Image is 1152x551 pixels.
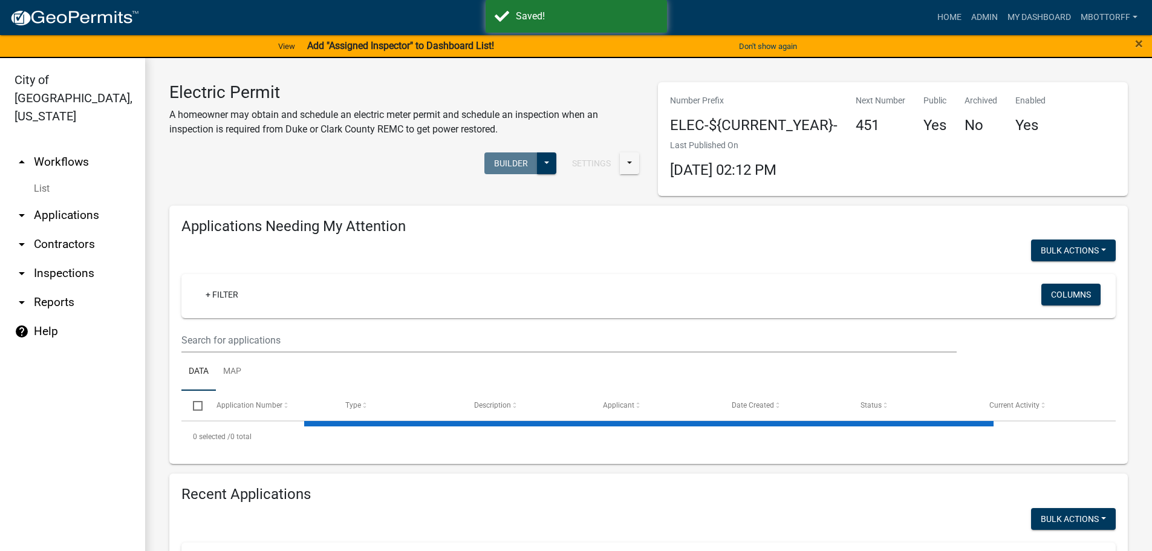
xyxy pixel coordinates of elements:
[989,401,1040,409] span: Current Activity
[169,82,640,103] h3: Electric Permit
[15,266,29,281] i: arrow_drop_down
[516,9,658,24] div: Saved!
[463,391,591,420] datatable-header-cell: Description
[181,218,1116,235] h4: Applications Needing My Attention
[591,391,720,420] datatable-header-cell: Applicant
[216,353,249,391] a: Map
[732,401,774,409] span: Date Created
[193,432,230,441] span: 0 selected /
[169,108,640,137] p: A homeowner may obtain and schedule an electric meter permit and schedule an inspection when an i...
[923,117,946,134] h4: Yes
[1041,284,1101,305] button: Columns
[216,401,282,409] span: Application Number
[1031,508,1116,530] button: Bulk Actions
[1015,94,1046,107] p: Enabled
[734,36,802,56] button: Don't show again
[856,117,905,134] h4: 451
[923,94,946,107] p: Public
[856,94,905,107] p: Next Number
[1135,36,1143,51] button: Close
[181,391,204,420] datatable-header-cell: Select
[333,391,462,420] datatable-header-cell: Type
[965,94,997,107] p: Archived
[670,139,776,152] p: Last Published On
[204,391,333,420] datatable-header-cell: Application Number
[932,6,966,29] a: Home
[15,295,29,310] i: arrow_drop_down
[670,94,838,107] p: Number Prefix
[181,486,1116,503] h4: Recent Applications
[196,284,248,305] a: + Filter
[15,155,29,169] i: arrow_drop_up
[965,117,997,134] h4: No
[849,391,978,420] datatable-header-cell: Status
[1135,35,1143,52] span: ×
[720,391,849,420] datatable-header-cell: Date Created
[345,401,361,409] span: Type
[861,401,882,409] span: Status
[603,401,634,409] span: Applicant
[1003,6,1076,29] a: My Dashboard
[181,353,216,391] a: Data
[484,152,538,174] button: Builder
[181,328,957,353] input: Search for applications
[181,422,1116,452] div: 0 total
[15,324,29,339] i: help
[670,117,838,134] h4: ELEC-${CURRENT_YEAR}-
[15,237,29,252] i: arrow_drop_down
[966,6,1003,29] a: Admin
[15,208,29,223] i: arrow_drop_down
[1076,6,1142,29] a: Mbottorff
[474,401,511,409] span: Description
[273,36,300,56] a: View
[307,40,494,51] strong: Add "Assigned Inspector" to Dashboard List!
[1031,240,1116,261] button: Bulk Actions
[562,152,620,174] button: Settings
[1015,117,1046,134] h4: Yes
[670,161,776,178] span: [DATE] 02:12 PM
[978,391,1107,420] datatable-header-cell: Current Activity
